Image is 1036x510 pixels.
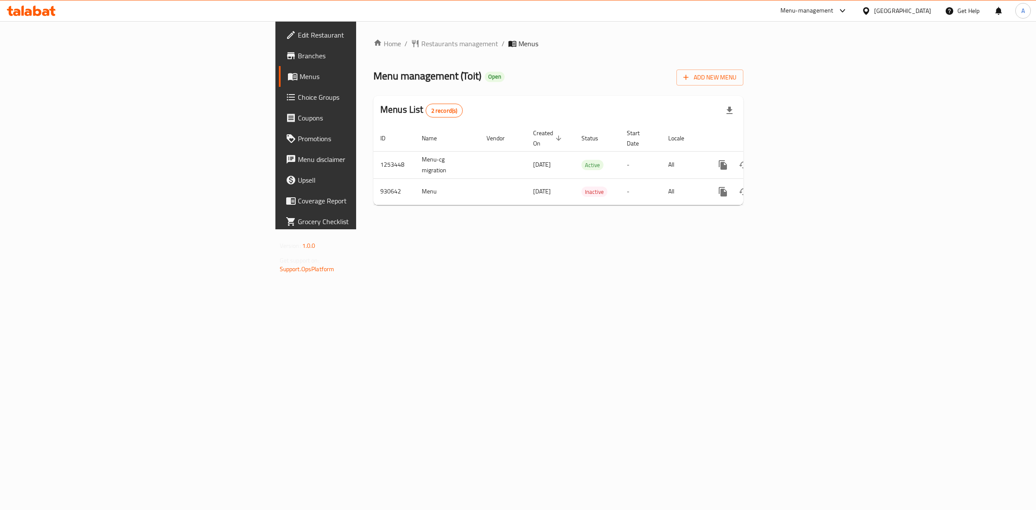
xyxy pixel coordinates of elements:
[380,133,397,143] span: ID
[581,187,607,197] span: Inactive
[581,187,607,197] div: Inactive
[533,159,551,170] span: [DATE]
[533,186,551,197] span: [DATE]
[581,160,603,170] span: Active
[780,6,834,16] div: Menu-management
[426,107,463,115] span: 2 record(s)
[661,178,706,205] td: All
[713,155,733,175] button: more
[298,133,442,144] span: Promotions
[280,255,319,266] span: Get support on:
[426,104,463,117] div: Total records count
[298,196,442,206] span: Coverage Report
[627,128,651,149] span: Start Date
[279,170,449,190] a: Upsell
[502,38,505,49] li: /
[1021,6,1025,16] span: A
[422,133,448,143] span: Name
[421,38,498,49] span: Restaurants management
[279,149,449,170] a: Menu disclaimer
[298,51,442,61] span: Branches
[661,151,706,178] td: All
[279,108,449,128] a: Coupons
[620,151,661,178] td: -
[733,181,754,202] button: Change Status
[733,155,754,175] button: Change Status
[280,263,335,275] a: Support.OpsPlatform
[676,70,743,86] button: Add New Menu
[485,72,505,82] div: Open
[279,45,449,66] a: Branches
[279,211,449,232] a: Grocery Checklist
[380,103,463,117] h2: Menus List
[485,73,505,80] span: Open
[279,190,449,211] a: Coverage Report
[300,71,442,82] span: Menus
[620,178,661,205] td: -
[713,181,733,202] button: more
[518,38,538,49] span: Menus
[486,133,516,143] span: Vendor
[874,6,931,16] div: [GEOGRAPHIC_DATA]
[279,87,449,108] a: Choice Groups
[298,92,442,102] span: Choice Groups
[279,128,449,149] a: Promotions
[706,125,802,152] th: Actions
[373,38,743,49] nav: breadcrumb
[298,175,442,185] span: Upsell
[668,133,695,143] span: Locale
[279,25,449,45] a: Edit Restaurant
[373,125,802,205] table: enhanced table
[298,216,442,227] span: Grocery Checklist
[302,240,316,251] span: 1.0.0
[533,128,564,149] span: Created On
[298,30,442,40] span: Edit Restaurant
[683,72,736,83] span: Add New Menu
[280,240,301,251] span: Version:
[411,38,498,49] a: Restaurants management
[298,154,442,165] span: Menu disclaimer
[298,113,442,123] span: Coupons
[581,133,610,143] span: Status
[279,66,449,87] a: Menus
[719,100,740,121] div: Export file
